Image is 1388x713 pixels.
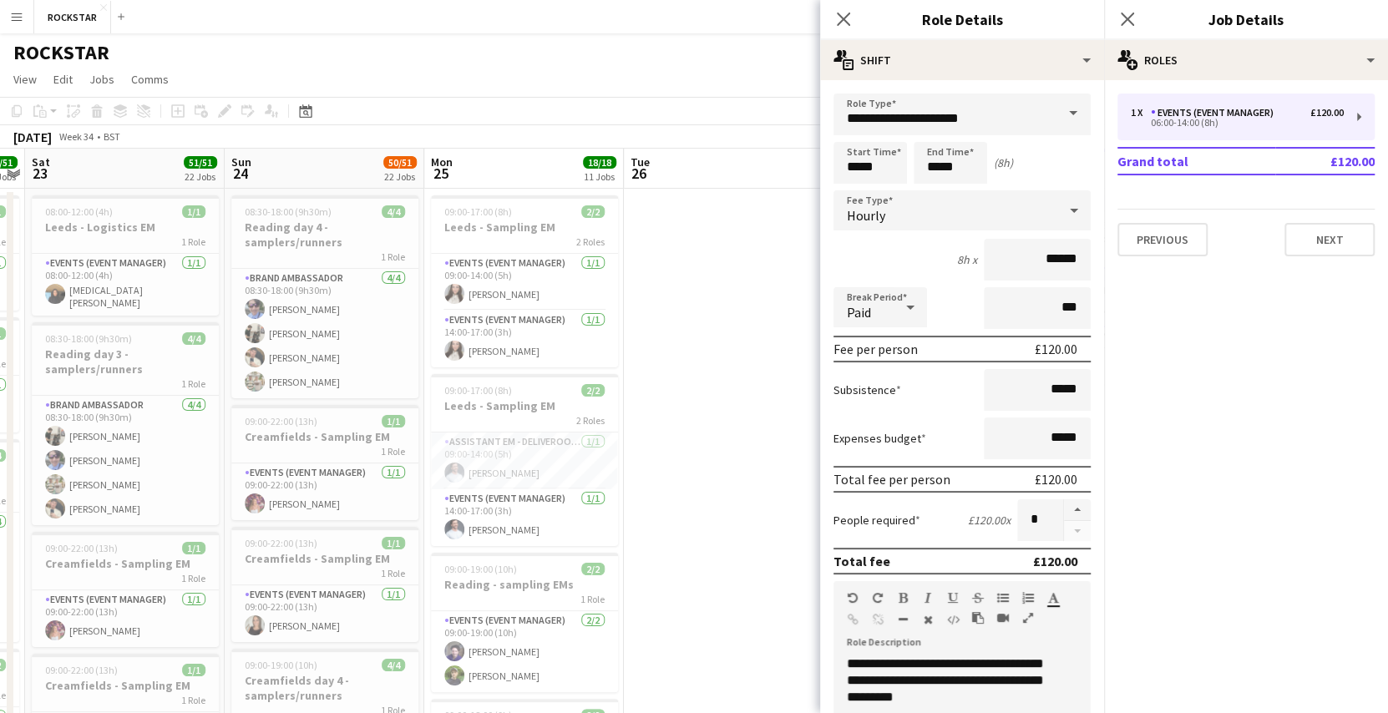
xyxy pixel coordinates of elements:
[997,611,1009,625] button: Insert video
[431,254,618,311] app-card-role: Events (Event Manager)1/109:00-14:00 (5h)[PERSON_NAME]
[1035,341,1077,357] div: £120.00
[32,195,219,316] div: 08:00-12:00 (4h)1/1Leeds - Logistics EM1 RoleEvents (Event Manager)1/108:00-12:00 (4h)[MEDICAL_DA...
[231,405,418,520] app-job-card: 09:00-22:00 (13h)1/1Creamfields - Sampling EM1 RoleEvents (Event Manager)1/109:00-22:00 (13h)[PER...
[431,154,453,169] span: Mon
[32,532,219,647] div: 09:00-22:00 (13h)1/1Creamfields - Sampling EM1 RoleEvents (Event Manager)1/109:00-22:00 (13h)[PER...
[13,72,37,87] span: View
[947,591,959,604] button: Underline
[1035,471,1077,488] div: £120.00
[897,613,909,626] button: Horizontal Line
[1064,499,1091,521] button: Increase
[628,164,650,183] span: 26
[47,68,79,90] a: Edit
[444,384,512,397] span: 09:00-17:00 (8h)
[32,220,219,235] h3: Leeds - Logistics EM
[947,613,959,626] button: HTML Code
[182,332,205,345] span: 4/4
[382,415,405,427] span: 1/1
[820,8,1104,30] h3: Role Details
[381,250,405,263] span: 1 Role
[584,170,615,183] div: 11 Jobs
[124,68,175,90] a: Comms
[431,489,618,546] app-card-role: Events (Event Manager)1/114:00-17:00 (3h)[PERSON_NAME]
[820,40,1104,80] div: Shift
[833,341,918,357] div: Fee per person
[382,205,405,218] span: 4/4
[972,611,984,625] button: Paste as plain text
[994,155,1013,170] div: (8h)
[972,591,984,604] button: Strikethrough
[231,551,418,566] h3: Creamfields - Sampling EM
[957,252,977,267] div: 8h x
[997,591,1009,604] button: Unordered List
[45,664,118,676] span: 09:00-22:00 (13h)
[922,591,934,604] button: Italic
[382,659,405,671] span: 4/4
[1104,40,1388,80] div: Roles
[968,513,1011,528] div: £120.00 x
[32,346,219,377] h3: Reading day 3 - samplers/runners
[631,154,650,169] span: Tue
[182,542,205,554] span: 1/1
[83,68,121,90] a: Jobs
[381,445,405,458] span: 1 Role
[833,431,926,446] label: Expenses budget
[184,156,217,169] span: 51/51
[7,68,43,90] a: View
[29,164,50,183] span: 23
[576,414,605,427] span: 2 Roles
[581,384,605,397] span: 2/2
[1117,148,1275,174] td: Grand total
[231,585,418,642] app-card-role: Events (Event Manager)1/109:00-22:00 (13h)[PERSON_NAME]
[444,205,512,218] span: 09:00-17:00 (8h)
[32,396,219,525] app-card-role: Brand Ambassador4/408:30-18:00 (9h30m)[PERSON_NAME][PERSON_NAME][PERSON_NAME][PERSON_NAME]
[231,220,418,250] h3: Reading day 4 - samplers/runners
[1022,611,1034,625] button: Fullscreen
[32,322,219,525] app-job-card: 08:30-18:00 (9h30m)4/4Reading day 3 - samplers/runners1 RoleBrand Ambassador4/408:30-18:00 (9h30m...
[431,195,618,367] app-job-card: 09:00-17:00 (8h)2/2Leeds - Sampling EM2 RolesEvents (Event Manager)1/109:00-14:00 (5h)[PERSON_NAM...
[131,72,169,87] span: Comms
[1275,148,1375,174] td: £120.00
[431,398,618,413] h3: Leeds - Sampling EM
[431,374,618,546] app-job-card: 09:00-17:00 (8h)2/2Leeds - Sampling EM2 RolesAssistant EM - Deliveroo FR1/109:00-14:00 (5h)[PERSO...
[922,613,934,626] button: Clear Formatting
[245,537,317,549] span: 09:00-22:00 (13h)
[1022,591,1034,604] button: Ordered List
[181,694,205,706] span: 1 Role
[581,205,605,218] span: 2/2
[245,205,332,218] span: 08:30-18:00 (9h30m)
[32,590,219,647] app-card-role: Events (Event Manager)1/109:00-22:00 (13h)[PERSON_NAME]
[384,170,416,183] div: 22 Jobs
[32,678,219,693] h3: Creamfields - Sampling EM
[45,332,132,345] span: 08:30-18:00 (9h30m)
[833,513,920,528] label: People required
[181,572,205,584] span: 1 Role
[181,377,205,390] span: 1 Role
[185,170,216,183] div: 22 Jobs
[382,537,405,549] span: 1/1
[181,235,205,248] span: 1 Role
[13,129,52,145] div: [DATE]
[231,269,418,398] app-card-role: Brand Ambassador4/408:30-18:00 (9h30m)[PERSON_NAME][PERSON_NAME][PERSON_NAME][PERSON_NAME]
[444,563,517,575] span: 09:00-19:00 (10h)
[1131,119,1344,127] div: 06:00-14:00 (8h)
[182,664,205,676] span: 1/1
[245,659,317,671] span: 09:00-19:00 (10h)
[1310,107,1344,119] div: £120.00
[1104,8,1388,30] h3: Job Details
[231,195,418,398] app-job-card: 08:30-18:00 (9h30m)4/4Reading day 4 - samplers/runners1 RoleBrand Ambassador4/408:30-18:00 (9h30m...
[231,154,251,169] span: Sun
[431,577,618,592] h3: Reading - sampling EMs
[833,382,901,397] label: Subsistence
[381,567,405,579] span: 1 Role
[847,304,871,321] span: Paid
[231,527,418,642] app-job-card: 09:00-22:00 (13h)1/1Creamfields - Sampling EM1 RoleEvents (Event Manager)1/109:00-22:00 (13h)[PER...
[231,463,418,520] app-card-role: Events (Event Manager)1/109:00-22:00 (13h)[PERSON_NAME]
[32,154,50,169] span: Sat
[872,591,884,604] button: Redo
[1151,107,1280,119] div: Events (Event Manager)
